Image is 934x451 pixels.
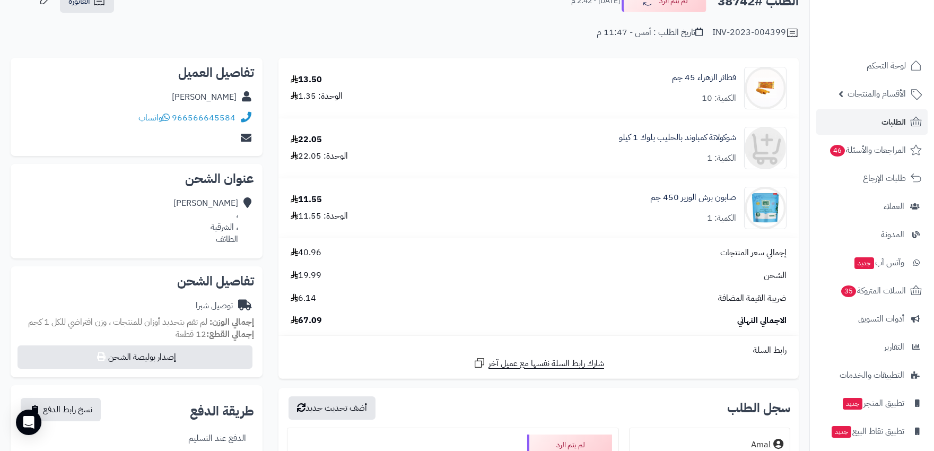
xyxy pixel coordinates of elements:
[291,134,322,146] div: 22.05
[853,255,904,270] span: وآتس آب
[720,247,787,259] span: إجمالي سعر المنتجات
[816,222,928,247] a: المدونة
[19,275,254,288] h2: تفاصيل الشحن
[488,358,604,370] span: شارك رابط السلة نفسها مع عميل آخر
[206,328,254,341] strong: إجمالي القطع:
[816,391,928,416] a: تطبيق المتجرجديد
[884,340,904,354] span: التقارير
[291,210,348,222] div: الوحدة: 11.55
[650,192,736,204] a: صابون برش الوزير 450 جم
[19,172,254,185] h2: عنوان الشحن
[816,250,928,275] a: وآتس آبجديد
[831,424,904,439] span: تطبيق نقاط البيع
[210,316,254,328] strong: إجمالي الوزن:
[843,398,862,410] span: جديد
[18,345,252,369] button: إصدار بوليصة الشحن
[816,194,928,219] a: العملاء
[751,439,771,451] div: Amal
[190,405,254,418] h2: طريقة الدفع
[289,396,376,420] button: أضف تحديث جديد
[745,127,786,169] img: no_image-90x90.png
[848,86,906,101] span: الأقسام والمنتجات
[172,91,237,103] div: [PERSON_NAME]
[291,292,316,305] span: 6.14
[867,58,906,73] span: لوحة التحكم
[291,74,322,86] div: 13.50
[830,145,845,157] span: 46
[745,187,786,229] img: 1757276703-IMG_5289-90x90.jpeg
[737,315,787,327] span: الاجمالي النهائي
[884,199,904,214] span: العملاء
[291,194,322,206] div: 11.55
[28,316,207,328] span: لم تقم بتحديد أوزان للمنتجات ، وزن افتراضي للكل 1 كجم
[43,403,92,416] span: نسخ رابط الدفع
[291,315,322,327] span: 67.09
[291,247,321,259] span: 40.96
[829,143,906,158] span: المراجعات والأسئلة
[727,402,790,414] h3: سجل الطلب
[672,72,736,84] a: فطائر الزهراء 45 جم
[816,306,928,332] a: أدوات التسويق
[707,152,736,164] div: الكمية: 1
[816,137,928,163] a: المراجعات والأسئلة46
[283,344,795,357] div: رابط السلة
[816,334,928,360] a: التقارير
[832,426,851,438] span: جديد
[597,27,703,39] div: تاريخ الطلب : أمس - 11:47 م
[291,150,348,162] div: الوحدة: 22.05
[816,278,928,303] a: السلات المتروكة35
[21,398,101,421] button: نسخ رابط الدفع
[718,292,787,305] span: ضريبة القيمة المضافة
[858,311,904,326] span: أدوات التسويق
[816,53,928,79] a: لوحة التحكم
[854,257,874,269] span: جديد
[291,90,343,102] div: الوحدة: 1.35
[841,285,856,297] span: 35
[702,92,736,105] div: الكمية: 10
[712,27,799,39] div: INV-2023-004399
[816,109,928,135] a: الطلبات
[473,357,604,370] a: شارك رابط السلة نفسها مع عميل آخر
[764,270,787,282] span: الشحن
[16,410,41,435] div: Open Intercom Messenger
[291,270,321,282] span: 19.99
[707,212,736,224] div: الكمية: 1
[816,362,928,388] a: التطبيقات والخدمات
[881,227,904,242] span: المدونة
[816,166,928,191] a: طلبات الإرجاع
[173,197,238,246] div: [PERSON_NAME] ، ، الشرقية الطائف
[196,300,233,312] div: توصيل شبرا
[19,66,254,79] h2: تفاصيل العميل
[188,432,246,445] div: الدفع عند التسليم
[176,328,254,341] small: 12 قطعة
[138,111,170,124] a: واتساب
[745,67,786,109] img: 1757276267-IMG_5290-90x90.png
[172,111,235,124] a: 966566645584
[619,132,736,144] a: شوكولاتة كمباوند بالحليب بلوك 1 كيلو
[840,368,904,383] span: التطبيقات والخدمات
[840,283,906,298] span: السلات المتروكة
[881,115,906,129] span: الطلبات
[816,419,928,444] a: تطبيق نقاط البيعجديد
[842,396,904,411] span: تطبيق المتجر
[863,171,906,186] span: طلبات الإرجاع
